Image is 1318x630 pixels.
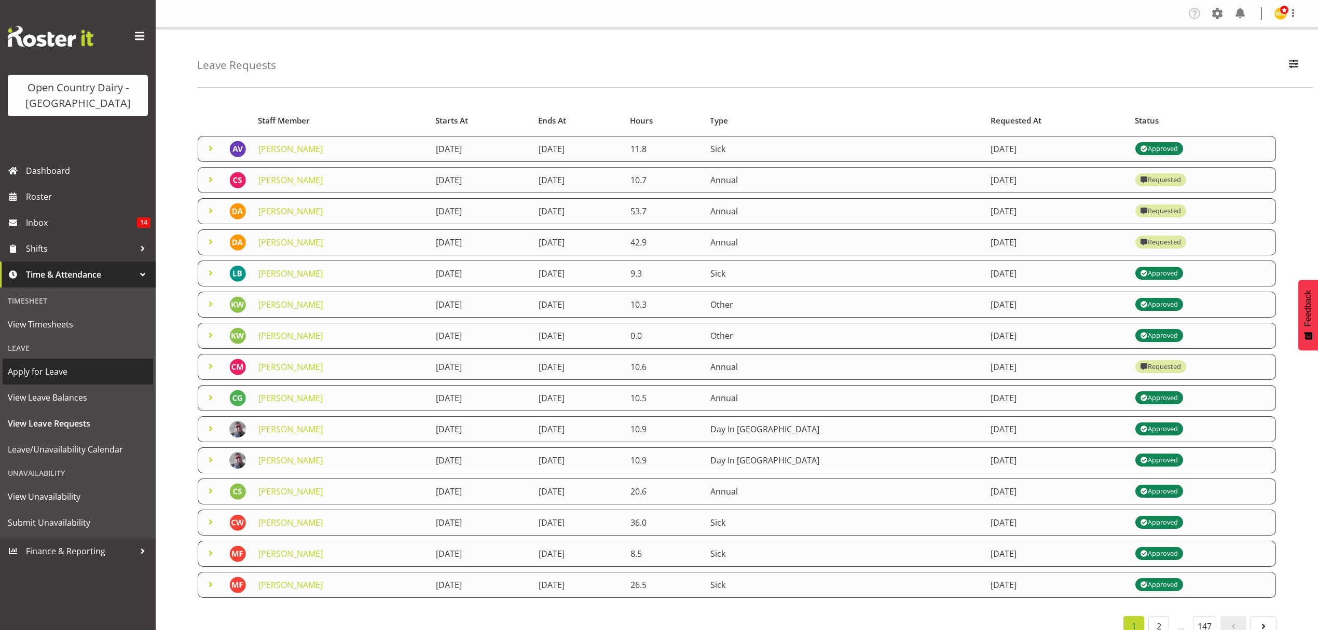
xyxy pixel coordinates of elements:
td: [DATE] [532,136,624,162]
a: [PERSON_NAME] [258,299,323,310]
span: View Leave Requests [8,416,148,431]
td: 11.8 [624,136,704,162]
a: [PERSON_NAME] [258,237,323,248]
td: [DATE] [430,354,532,380]
div: Approved [1141,330,1178,342]
img: clare-welland8449.jpg [229,514,246,531]
span: Leave/Unavailability Calendar [8,442,148,457]
h4: Leave Requests [197,59,276,71]
td: [DATE] [532,541,624,567]
td: [DATE] [984,385,1129,411]
td: 10.9 [624,447,704,473]
a: [PERSON_NAME] [258,455,323,466]
td: [DATE] [532,292,624,318]
span: Hours [630,115,653,127]
span: View Timesheets [8,317,148,332]
div: Approved [1141,454,1178,467]
td: [DATE] [984,261,1129,286]
td: Sick [704,136,984,162]
div: Open Country Dairy - [GEOGRAPHIC_DATA] [18,80,138,111]
span: Ends At [538,115,566,127]
td: [DATE] [532,229,624,255]
td: Sick [704,572,984,598]
img: michelle-ford10307.jpg [229,545,246,562]
td: [DATE] [430,323,532,349]
td: [DATE] [984,447,1129,473]
td: [DATE] [984,136,1129,162]
td: [DATE] [984,416,1129,442]
a: View Leave Requests [3,410,153,436]
img: Rosterit website logo [8,26,93,47]
td: 10.6 [624,354,704,380]
div: Requested [1141,361,1181,373]
img: liam-bellman9850.jpg [229,265,246,282]
img: christopher-sutherland9865.jpg [229,483,246,500]
div: Approved [1141,143,1178,155]
td: [DATE] [532,416,624,442]
a: [PERSON_NAME] [258,143,323,155]
td: [DATE] [430,385,532,411]
span: Apply for Leave [8,364,148,379]
a: [PERSON_NAME] [258,392,323,404]
a: [PERSON_NAME] [258,206,323,217]
div: Approved [1141,423,1178,435]
td: [DATE] [984,167,1129,193]
a: [PERSON_NAME] [258,486,323,497]
td: Sick [704,510,984,536]
td: [DATE] [430,292,532,318]
button: Feedback - Show survey [1298,280,1318,350]
td: [DATE] [984,229,1129,255]
div: Requested [1141,205,1181,217]
a: [PERSON_NAME] [258,423,323,435]
td: 36.0 [624,510,704,536]
td: [DATE] [430,229,532,255]
td: [DATE] [430,572,532,598]
td: [DATE] [532,323,624,349]
span: View Unavailability [8,489,148,504]
td: [DATE] [532,354,624,380]
td: 26.5 [624,572,704,598]
img: craig-stratford7403.jpg [229,172,246,188]
a: [PERSON_NAME] [258,330,323,341]
td: 10.9 [624,416,704,442]
a: Submit Unavailability [3,510,153,536]
td: 42.9 [624,229,704,255]
td: [DATE] [532,510,624,536]
span: Inbox [26,215,137,230]
img: andy-van-brecht9849.jpg [229,141,246,157]
td: [DATE] [532,261,624,286]
td: [DATE] [430,447,532,473]
td: [DATE] [532,198,624,224]
td: Day In [GEOGRAPHIC_DATA] [704,416,984,442]
span: Shifts [26,241,135,256]
img: darin-ayling10268.jpg [229,203,246,220]
td: 9.3 [624,261,704,286]
img: kerrod-ward11647.jpg [229,296,246,313]
td: [DATE] [430,136,532,162]
button: Filter Employees [1283,54,1305,77]
span: Submit Unavailability [8,515,148,530]
td: Annual [704,385,984,411]
a: [PERSON_NAME] [258,548,323,559]
td: Sick [704,261,984,286]
a: [PERSON_NAME] [258,361,323,373]
td: [DATE] [984,354,1129,380]
td: 10.7 [624,167,704,193]
img: kerrod-ward11647.jpg [229,327,246,344]
td: [DATE] [430,261,532,286]
span: Finance & Reporting [26,543,135,559]
div: Timesheet [3,290,153,311]
img: michelle-ford10307.jpg [229,577,246,593]
div: Requested [1141,174,1181,186]
td: Annual [704,478,984,504]
img: christopher-gamble10055.jpg [229,390,246,406]
span: Time & Attendance [26,267,135,282]
td: [DATE] [430,198,532,224]
td: 20.6 [624,478,704,504]
a: [PERSON_NAME] [258,174,323,186]
a: View Timesheets [3,311,153,337]
a: Apply for Leave [3,359,153,385]
td: Other [704,292,984,318]
div: Approved [1141,579,1178,591]
td: [DATE] [984,323,1129,349]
